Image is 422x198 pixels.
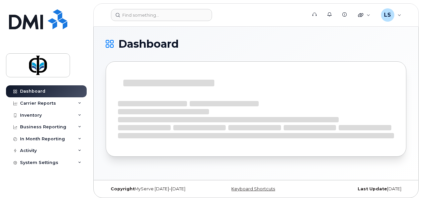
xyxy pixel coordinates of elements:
div: MyServe [DATE]–[DATE] [106,186,206,192]
strong: Last Update [358,186,387,191]
strong: Copyright [111,186,135,191]
span: Dashboard [118,39,179,49]
a: Keyboard Shortcuts [231,186,275,191]
div: [DATE] [306,186,406,192]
